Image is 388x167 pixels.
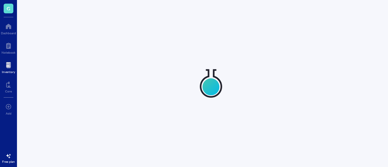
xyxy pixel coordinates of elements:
div: Core [5,89,12,93]
div: Add [6,112,12,115]
div: Dashboard [1,31,16,35]
a: Dashboard [1,22,16,35]
div: Inventory [2,70,15,74]
a: Core [5,80,12,93]
span: G [7,5,10,12]
a: Inventory [2,60,15,74]
a: Notebook [2,41,15,54]
div: Notebook [2,51,15,54]
div: Free plan [2,160,15,163]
